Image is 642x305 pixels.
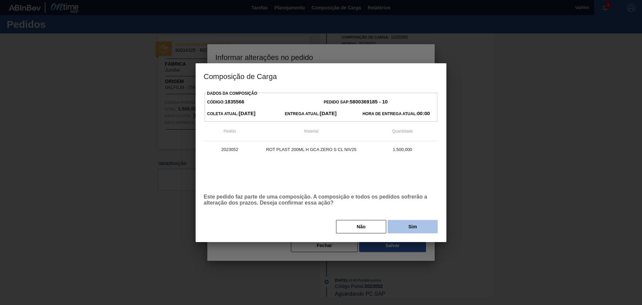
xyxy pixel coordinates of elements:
[366,141,438,158] td: 1.500,000
[350,99,388,104] strong: 5800369185 - 10
[256,141,366,158] td: ROT PLAST 200ML H GCA ZERO S CL NIV25
[204,194,438,206] p: Este pedido faz parte de uma composição. A composição e todos os pedidos sofrerão a alteração dos...
[324,100,388,104] span: Pedido SAP:
[336,220,386,233] button: Não
[388,220,438,233] button: Sim
[204,141,256,158] td: 2023052
[392,129,413,134] span: Quantidade
[207,91,257,96] label: Dados da Composição
[196,63,446,89] h3: Composição de Carga
[223,129,236,134] span: Pedido
[207,100,244,104] span: Código:
[320,110,337,116] strong: [DATE]
[207,111,255,116] span: Coleta Atual:
[362,111,430,116] span: Hora de Entrega Atual:
[225,99,244,104] strong: 1835566
[285,111,337,116] span: Entrega Atual:
[304,129,319,134] span: Material
[239,110,255,116] strong: [DATE]
[417,110,430,116] strong: 00:00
